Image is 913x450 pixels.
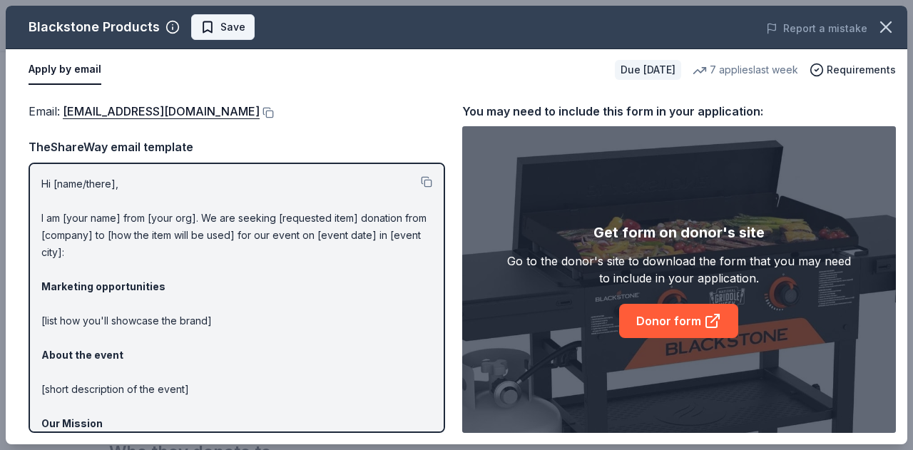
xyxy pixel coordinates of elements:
[766,20,867,37] button: Report a mistake
[29,104,260,118] span: Email :
[462,102,896,121] div: You may need to include this form in your application:
[615,60,681,80] div: Due [DATE]
[827,61,896,78] span: Requirements
[29,138,445,156] div: TheShareWay email template
[693,61,798,78] div: 7 applies last week
[810,61,896,78] button: Requirements
[593,221,765,244] div: Get form on donor's site
[506,252,853,287] div: Go to the donor's site to download the form that you may need to include in your application.
[619,304,738,338] a: Donor form
[220,19,245,36] span: Save
[29,55,101,85] button: Apply by email
[41,280,165,292] strong: Marketing opportunities
[41,349,123,361] strong: About the event
[63,102,260,121] a: [EMAIL_ADDRESS][DOMAIN_NAME]
[29,16,160,39] div: Blackstone Products
[191,14,255,40] button: Save
[41,417,103,429] strong: Our Mission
